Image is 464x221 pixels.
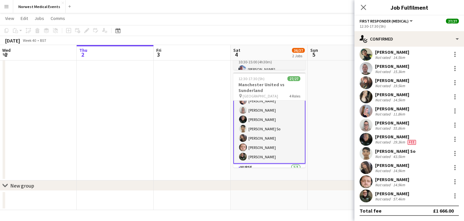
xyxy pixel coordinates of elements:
[375,78,409,83] div: [PERSON_NAME]
[233,82,305,93] h3: Manchester United vs Sunderland
[375,168,392,173] div: Not rated
[309,51,318,58] span: 5
[48,14,68,23] a: Comms
[392,140,406,145] div: 29.3km
[392,154,406,159] div: 43.5km
[78,51,87,58] span: 2
[354,31,464,47] div: Confirmed
[375,55,392,60] div: Not rated
[51,15,65,21] span: Comms
[375,97,392,102] div: Not rated
[392,182,406,187] div: 14.9km
[79,47,87,53] span: Thu
[375,197,392,201] div: Not rated
[375,49,409,55] div: [PERSON_NAME]
[375,69,392,74] div: Not rated
[13,0,66,13] button: Norwest Medical Events
[5,15,14,21] span: View
[292,48,305,53] span: 36/37
[18,14,31,23] a: Edit
[233,72,305,168] app-job-card: 12:30-17:30 (5h)27/27Manchester United vs Sunderland [GEOGRAPHIC_DATA]4 Roles[PERSON_NAME][PERSON...
[232,51,240,58] span: 4
[375,182,392,187] div: Not rated
[406,140,417,145] div: Crew has different fees then in role
[310,47,318,53] span: Sun
[3,14,17,23] a: View
[375,154,392,159] div: Not rated
[292,53,304,58] div: 2 Jobs
[155,51,161,58] span: 3
[375,177,409,182] div: [PERSON_NAME]
[392,168,406,173] div: 14.9km
[375,92,409,97] div: [PERSON_NAME]
[392,55,406,60] div: 14.5km
[32,14,47,23] a: Jobs
[34,15,44,21] span: Jobs
[375,106,409,112] div: [PERSON_NAME]
[10,182,34,189] div: New group
[375,148,416,154] div: [PERSON_NAME] So
[360,24,459,29] div: 12:30-17:30 (5h)
[360,19,409,23] span: First Responder (Medical)
[243,94,278,98] span: [GEOGRAPHIC_DATA]
[5,37,20,44] div: [DATE]
[375,162,409,168] div: [PERSON_NAME]
[233,54,305,76] app-card-role: Team Leader1/110:30-15:00 (4h30m)[PERSON_NAME]
[233,164,305,186] app-card-role: Nurse1/1
[375,191,409,197] div: [PERSON_NAME]
[289,94,300,98] span: 4 Roles
[375,134,417,140] div: [PERSON_NAME]
[40,38,46,43] div: BST
[360,207,382,214] div: Total fee
[2,47,11,53] span: Wed
[233,47,240,53] span: Sat
[392,126,406,131] div: 55.8km
[375,63,409,69] div: [PERSON_NAME]
[21,38,37,43] span: Week 40
[408,140,416,145] span: Fee
[375,112,392,116] div: Not rated
[360,19,414,23] button: First Responder (Medical)
[375,83,392,88] div: Not rated
[375,126,392,131] div: Not rated
[392,112,406,116] div: 11.8km
[446,19,459,23] span: 27/27
[392,69,406,74] div: 15.3km
[433,207,454,214] div: £1 666.00
[375,120,409,126] div: [PERSON_NAME]
[1,51,11,58] span: 1
[21,15,28,21] span: Edit
[392,97,406,102] div: 14.5km
[287,76,300,81] span: 27/27
[375,140,392,145] div: Not rated
[354,3,464,12] h3: Job Fulfilment
[392,83,406,88] div: 19.5km
[392,197,406,201] div: 57.4km
[156,47,161,53] span: Fri
[238,76,265,81] span: 12:30-17:30 (5h)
